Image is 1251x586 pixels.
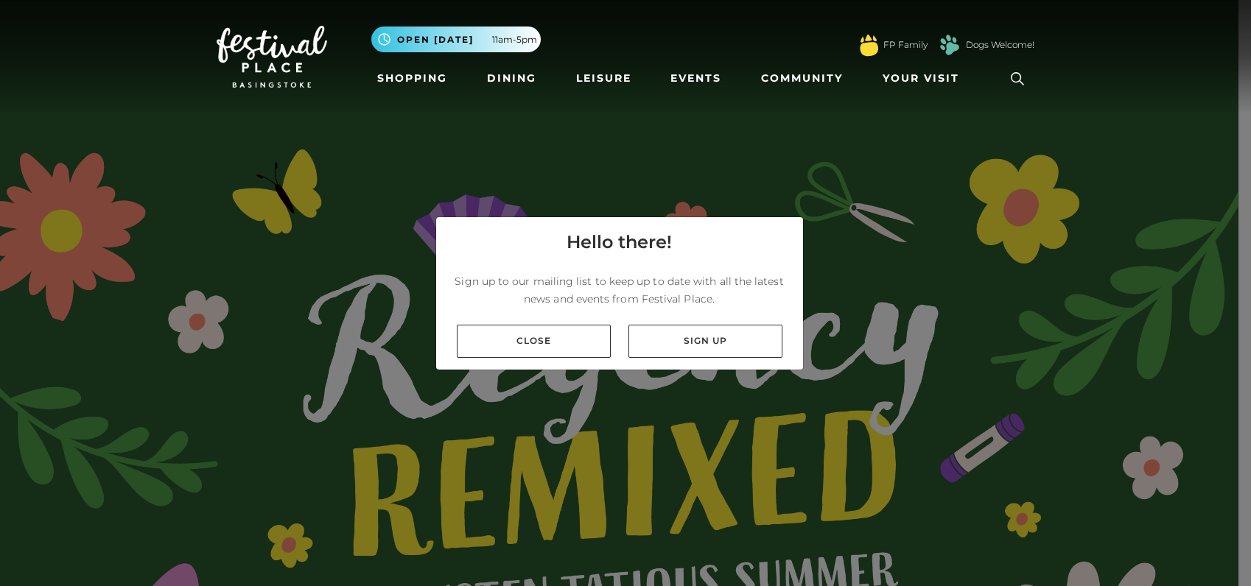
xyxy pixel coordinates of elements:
a: Dogs Welcome! [966,38,1034,52]
button: Open [DATE] 11am-5pm [371,27,541,52]
a: Close [457,325,611,358]
a: Leisure [570,65,637,92]
a: Shopping [371,65,453,92]
h4: Hello there! [567,229,672,255]
img: Festival Place Logo [217,26,327,88]
a: Your Visit [877,65,973,92]
span: Your Visit [883,71,959,86]
a: Sign up [628,325,782,358]
a: FP Family [883,38,928,52]
a: Community [755,65,849,92]
span: Open [DATE] [397,33,474,46]
span: 11am-5pm [492,33,537,46]
a: Dining [481,65,542,92]
p: Sign up to our mailing list to keep up to date with all the latest news and events from Festival ... [448,272,791,308]
a: Events [665,65,727,92]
